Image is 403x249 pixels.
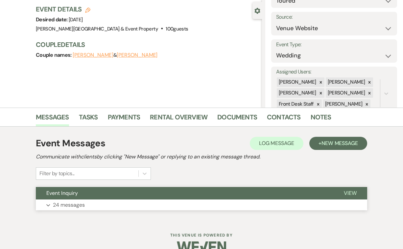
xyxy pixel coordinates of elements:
[36,136,105,150] h1: Event Messages
[36,40,255,49] h3: Couple Details
[217,112,257,126] a: Documents
[36,26,158,32] span: [PERSON_NAME][GEOGRAPHIC_DATA] & Event Property
[73,52,157,58] span: &
[323,99,364,109] div: [PERSON_NAME]
[277,77,317,87] div: [PERSON_NAME]
[36,112,69,126] a: Messages
[39,170,75,177] div: Filter by topics...
[36,52,73,58] span: Couple names:
[108,112,140,126] a: Payments
[36,16,69,23] span: Desired date:
[333,187,367,199] button: View
[276,12,392,22] label: Source:
[250,137,303,150] button: Log Message
[326,88,366,98] div: [PERSON_NAME]
[276,40,392,50] label: Event Type:
[277,88,317,98] div: [PERSON_NAME]
[53,201,85,209] p: 24 messages
[277,99,315,109] div: Front Desk Staff
[166,26,188,32] span: 100 guests
[254,7,260,13] button: Close lead details
[79,112,98,126] a: Tasks
[36,199,367,211] button: 24 messages
[150,112,207,126] a: Rental Overview
[117,52,157,58] button: [PERSON_NAME]
[311,112,331,126] a: Notes
[344,190,357,197] span: View
[36,5,188,14] h3: Event Details
[259,140,294,147] span: Log Message
[267,112,301,126] a: Contacts
[309,137,367,150] button: +New Message
[321,140,358,147] span: New Message
[36,187,333,199] button: Event Inquiry
[326,77,366,87] div: [PERSON_NAME]
[36,153,367,161] h2: Communicate with clients by clicking "New Message" or replying to an existing message thread.
[73,52,113,58] button: [PERSON_NAME]
[276,67,392,77] label: Assigned Users:
[69,16,83,23] span: [DATE]
[46,190,78,197] span: Event Inquiry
